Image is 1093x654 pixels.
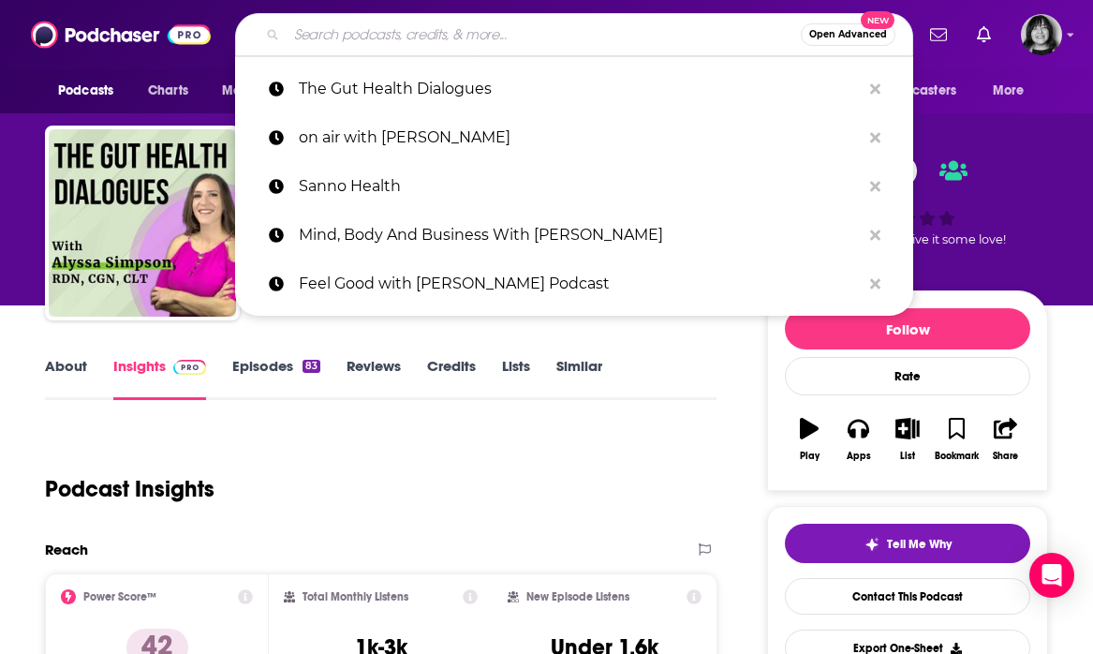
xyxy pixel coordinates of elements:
a: Credits [427,357,476,400]
a: Show notifications dropdown [969,19,998,51]
span: Tell Me Why [887,537,952,552]
button: List [883,406,932,473]
a: The Gut Health Dialogues [235,65,913,113]
p: on air with ella [299,113,861,162]
button: Follow [785,308,1030,349]
button: open menu [209,73,313,109]
div: Open Intercom Messenger [1029,553,1074,598]
button: open menu [45,73,138,109]
span: Charts [148,78,188,104]
a: InsightsPodchaser Pro [113,357,206,400]
a: About [45,357,87,400]
h2: New Episode Listens [526,590,629,603]
a: Reviews [347,357,401,400]
button: Bookmark [932,406,981,473]
h1: Podcast Insights [45,475,214,503]
img: The Gut Health Dialogues [49,129,236,317]
a: Lists [502,357,530,400]
h2: Power Score™ [83,590,156,603]
div: Search podcasts, credits, & more... [235,13,913,56]
button: tell me why sparkleTell Me Why [785,524,1030,563]
a: Charts [136,73,199,109]
img: User Profile [1021,14,1062,55]
button: Share [982,406,1030,473]
p: The Gut Health Dialogues [299,65,861,113]
span: Monitoring [222,78,288,104]
div: Bookmark [935,451,979,462]
button: Apps [834,406,882,473]
button: open menu [980,73,1048,109]
a: Show notifications dropdown [923,19,954,51]
img: Podchaser Pro [173,360,206,375]
h2: Total Monthly Listens [303,590,408,603]
a: Feel Good with [PERSON_NAME] Podcast [235,260,913,308]
div: List [900,451,915,462]
div: Apps [847,451,871,462]
a: on air with [PERSON_NAME] [235,113,913,162]
a: Episodes83 [232,357,320,400]
img: tell me why sparkle [864,537,879,552]
button: Open AdvancedNew [801,23,895,46]
h2: Reach [45,541,88,558]
a: Contact This Podcast [785,578,1030,615]
p: Mind, Body And Business With Maria More [299,211,861,260]
div: Rate [785,357,1030,395]
img: Podchaser - Follow, Share and Rate Podcasts [31,17,211,52]
div: 83 [303,360,320,373]
div: Share [993,451,1018,462]
a: Sanno Health [235,162,913,211]
button: Show profile menu [1021,14,1062,55]
button: open menu [854,73,983,109]
span: Logged in as parkdalepublicity1 [1021,14,1062,55]
a: Mind, Body And Business With [PERSON_NAME] [235,211,913,260]
span: More [993,78,1025,104]
span: New [861,11,894,29]
p: Sanno Health [299,162,861,211]
span: Open Advanced [809,30,887,39]
a: Similar [556,357,602,400]
button: Play [785,406,834,473]
input: Search podcasts, credits, & more... [287,20,801,50]
div: Play [800,451,820,462]
p: Feel Good with Kimberly Snyder Podcast [299,260,861,308]
span: Podcasts [58,78,113,104]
